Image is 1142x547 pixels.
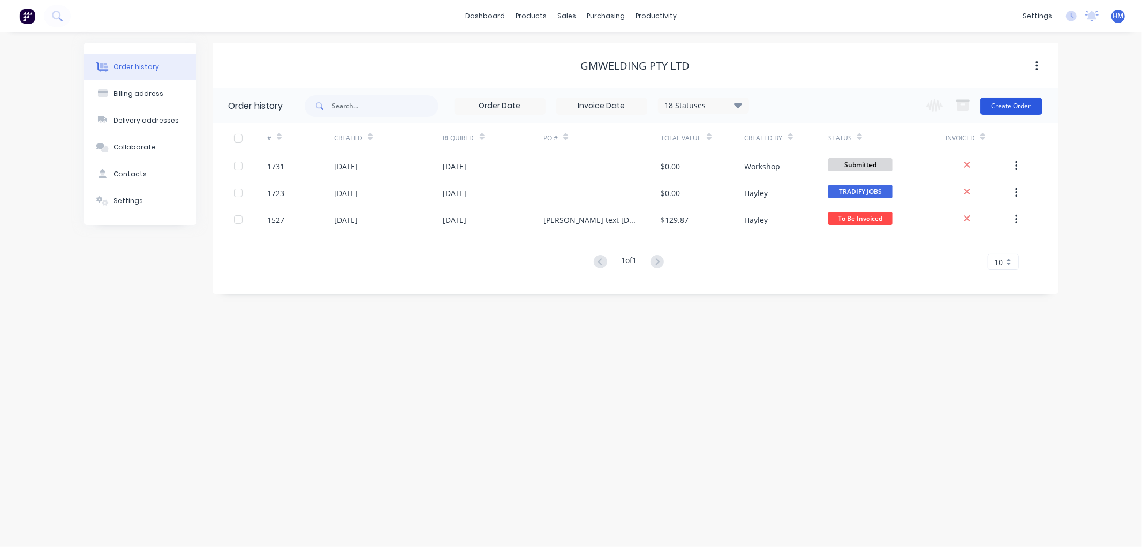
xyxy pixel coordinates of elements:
button: Settings [84,188,196,214]
button: Collaborate [84,134,196,161]
div: Contacts [114,169,147,179]
div: Settings [114,196,143,206]
span: Submitted [828,158,893,171]
div: products [510,8,552,24]
button: Billing address [84,80,196,107]
button: Delivery addresses [84,107,196,134]
div: $129.87 [661,214,689,226]
div: Workshop [745,161,781,172]
input: Invoice Date [557,98,647,114]
div: Created By [745,123,828,153]
div: PO # [543,123,661,153]
button: Contacts [84,161,196,188]
div: 1 of 1 [621,254,637,270]
div: [DATE] [443,188,467,199]
div: Required [443,133,474,143]
input: Search... [332,95,438,117]
div: [PERSON_NAME] text [DATE] [543,214,639,226]
span: 10 [995,257,1003,268]
div: Invoiced [946,133,975,143]
span: HM [1113,11,1124,21]
div: 1731 [267,161,284,172]
div: 1527 [267,214,284,226]
button: Create Order [980,98,1042,115]
div: Total Value [661,133,701,143]
div: [DATE] [334,188,358,199]
div: Required [443,123,544,153]
div: [DATE] [443,161,467,172]
div: Collaborate [114,143,156,152]
div: [DATE] [334,214,358,226]
div: [DATE] [443,214,467,226]
div: # [267,133,271,143]
div: Order history [114,62,159,72]
div: Invoiced [946,123,1012,153]
button: Order history [84,54,196,80]
div: Created [334,123,443,153]
div: # [267,123,334,153]
div: [DATE] [334,161,358,172]
div: $0.00 [661,161,680,172]
div: sales [552,8,581,24]
div: PO # [543,133,558,143]
div: Delivery addresses [114,116,179,125]
input: Order Date [455,98,545,114]
div: Total Value [661,123,744,153]
div: Status [828,123,946,153]
span: To Be Invoiced [828,212,893,225]
div: Hayley [745,188,768,199]
div: Order history [229,100,283,113]
div: $0.00 [661,188,680,199]
div: Billing address [114,89,163,99]
div: 1723 [267,188,284,199]
div: purchasing [581,8,630,24]
span: TRADIFY JOBS [828,185,893,198]
div: 18 Statuses [659,100,748,111]
div: Status [828,133,852,143]
div: productivity [630,8,682,24]
div: Created [334,133,362,143]
img: Factory [19,8,35,24]
div: settings [1017,8,1057,24]
div: GMWelding Pty Ltd [581,59,690,72]
a: dashboard [460,8,510,24]
div: Hayley [745,214,768,226]
div: Created By [745,133,783,143]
